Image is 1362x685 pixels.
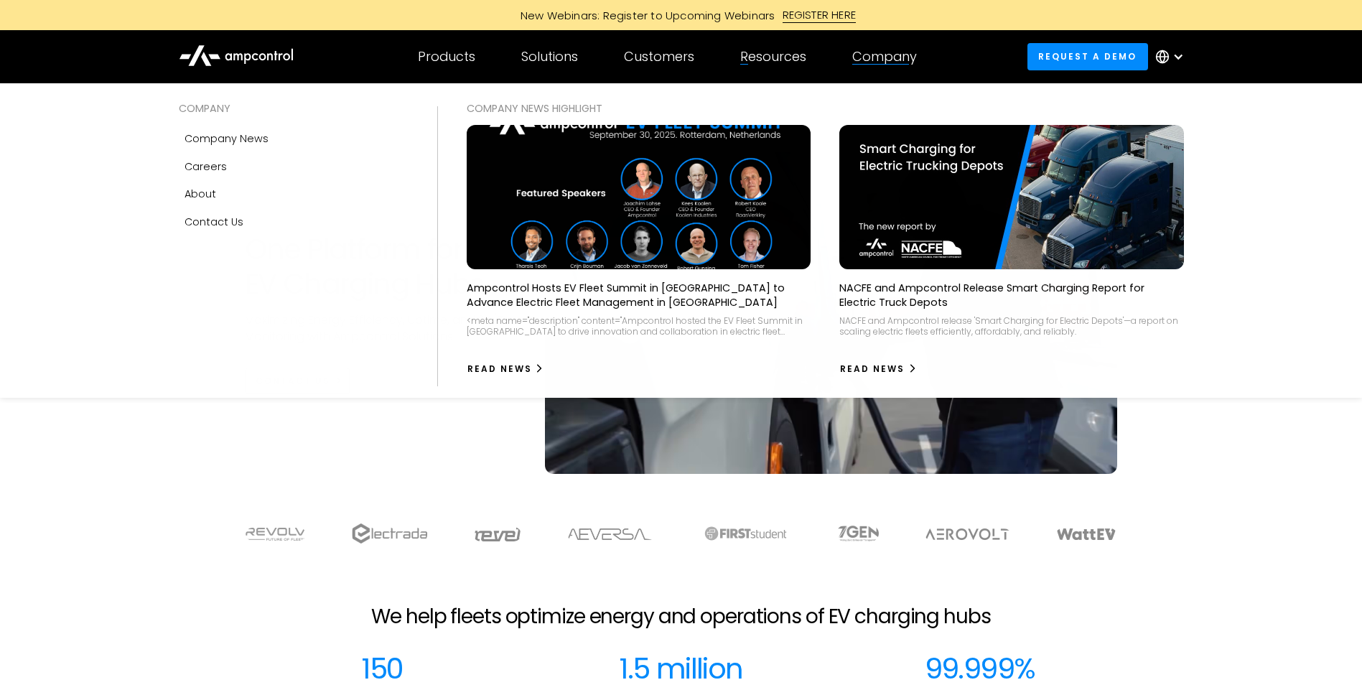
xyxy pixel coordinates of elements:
[467,363,532,376] div: Read News
[521,49,578,65] div: Solutions
[839,358,918,381] a: Read News
[371,605,990,629] h2: We help fleets optimize energy and operations of EV charging hubs
[852,49,917,65] div: Company
[624,49,694,65] div: Customers
[418,49,475,65] div: Products
[839,281,1184,309] p: NACFE and Ampcontrol Release Smart Charging Report for Electric Truck Depots
[467,281,811,309] p: Ampcontrol Hosts EV Fleet Summit in [GEOGRAPHIC_DATA] to Advance Electric Fleet Management in [GE...
[185,131,269,146] div: Company news
[1027,43,1148,70] a: Request a demo
[185,186,216,202] div: About
[467,315,811,337] div: <meta name="description" content="Ampcontrol hosted the EV Fleet Summit in [GEOGRAPHIC_DATA] to d...
[1056,528,1116,540] img: WattEV logo
[358,7,1004,23] a: New Webinars: Register to Upcoming WebinarsREGISTER HERE
[506,8,783,23] div: New Webinars: Register to Upcoming Webinars
[185,214,243,230] div: Contact Us
[185,159,227,174] div: Careers
[740,49,806,65] div: Resources
[839,315,1184,337] div: NACFE and Ampcontrol release 'Smart Charging for Electric Depots'—a report on scaling electric fl...
[179,208,409,236] a: Contact Us
[840,363,905,376] div: Read News
[467,101,1184,116] div: COMPANY NEWS Highlight
[179,180,409,208] a: About
[925,528,1010,540] img: Aerovolt Logo
[467,358,545,381] a: Read News
[179,101,409,116] div: COMPANY
[352,523,427,544] img: electrada logo
[783,7,857,23] div: REGISTER HERE
[179,125,409,152] a: Company news
[179,153,409,180] a: Careers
